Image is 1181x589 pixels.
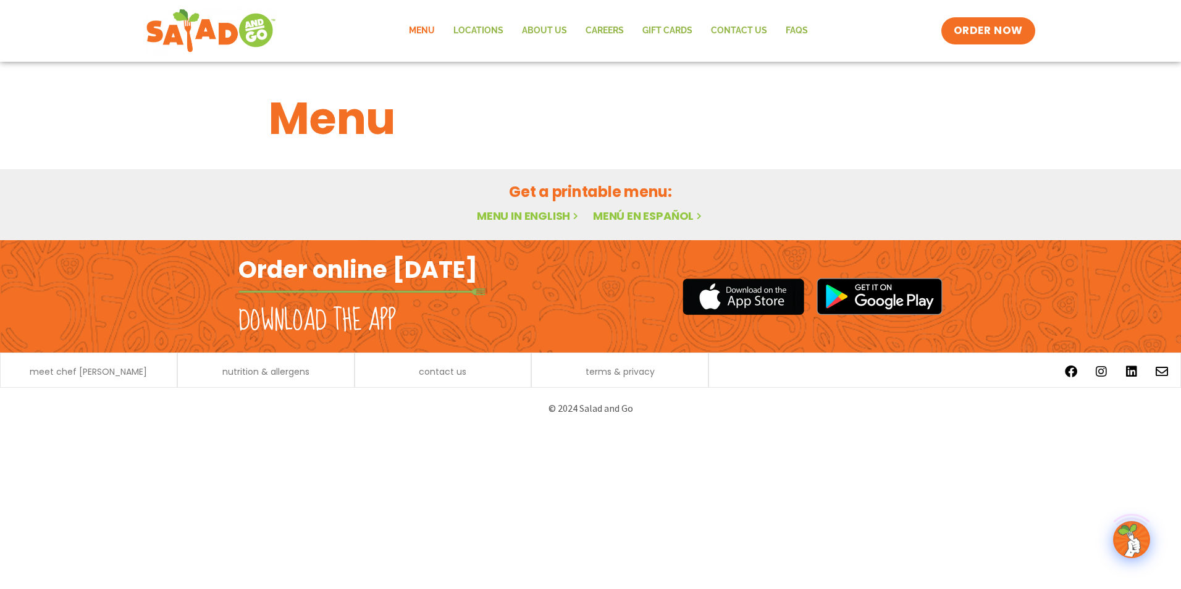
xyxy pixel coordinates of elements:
[419,367,466,376] a: contact us
[30,367,147,376] a: meet chef [PERSON_NAME]
[245,400,936,417] p: © 2024 Salad and Go
[238,288,485,295] img: fork
[817,278,943,315] img: google_play
[702,17,776,45] a: Contact Us
[576,17,633,45] a: Careers
[146,6,276,56] img: new-SAG-logo-768×292
[238,304,396,338] h2: Download the app
[941,17,1035,44] a: ORDER NOW
[593,208,704,223] a: Menú en español
[269,181,912,203] h2: Get a printable menu:
[400,17,444,45] a: Menu
[683,277,804,317] img: appstore
[586,367,655,376] a: terms & privacy
[477,208,581,223] a: Menu in English
[776,17,817,45] a: FAQs
[444,17,513,45] a: Locations
[633,17,702,45] a: GIFT CARDS
[400,17,817,45] nav: Menu
[238,254,477,285] h2: Order online [DATE]
[513,17,576,45] a: About Us
[954,23,1023,38] span: ORDER NOW
[222,367,309,376] a: nutrition & allergens
[269,85,912,152] h1: Menu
